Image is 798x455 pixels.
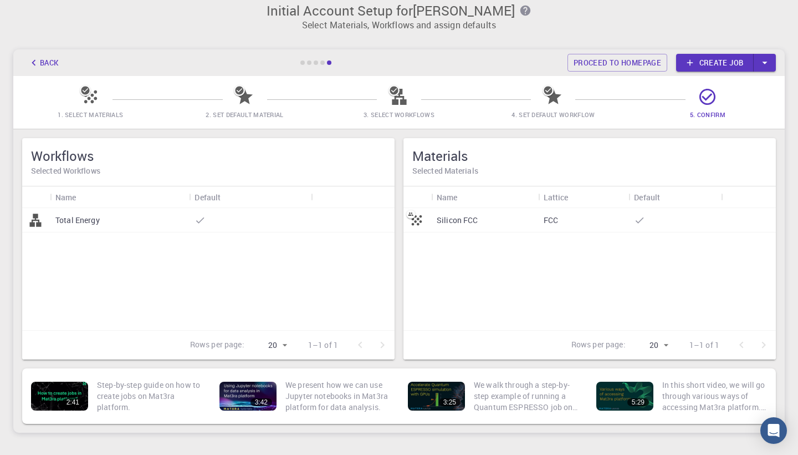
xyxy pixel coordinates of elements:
h6: Selected Materials [412,165,767,177]
div: 20 [630,337,672,353]
div: Name [50,186,189,208]
h5: Workflows [31,147,386,165]
button: Back [22,54,64,72]
button: Sort [569,188,586,206]
span: 2. Set Default Material [206,110,283,119]
div: Icon [403,186,431,208]
div: Lattice [544,186,569,208]
div: Name [431,186,538,208]
span: 1. Select Materials [58,110,123,119]
div: Name [437,186,458,208]
p: Silicon FCC [437,215,478,226]
button: Sort [660,188,678,206]
p: 1–1 of 1 [689,340,719,351]
p: 1–1 of 1 [308,340,338,351]
span: 3. Select Workflows [364,110,434,119]
div: 3:25 [439,398,461,406]
a: 3:42We present how we can use Jupyter notebooks in Mat3ra platform for data analysis. [215,373,395,419]
a: Proceed to homepage [567,54,667,72]
div: Lattice [538,186,629,208]
div: Default [634,186,660,208]
a: Create job [676,54,754,72]
button: Sort [221,188,239,206]
button: Sort [76,188,94,206]
p: Step-by-step guide on how to create jobs on Mat3ra platform. [97,380,202,413]
p: We present how we can use Jupyter notebooks in Mat3ra platform for data analysis. [285,380,390,413]
div: Default [195,186,221,208]
div: 3:42 [250,398,272,406]
div: 5:29 [627,398,649,406]
p: Rows per page: [190,339,244,352]
h5: Materials [412,147,767,165]
p: Rows per page: [571,339,626,352]
div: Name [55,186,76,208]
a: 2:41Step-by-step guide on how to create jobs on Mat3ra platform. [27,373,206,419]
h3: Initial Account Setup for [PERSON_NAME] [20,3,778,18]
span: Destek [24,8,59,18]
span: 5. Confirm [690,110,725,119]
div: Icon [22,186,50,208]
span: 4. Set Default Workflow [511,110,595,119]
div: 20 [249,337,290,353]
div: 2:41 [62,398,84,406]
a: 3:25We walk through a step-by-step example of running a Quantum ESPRESSO job on a GPU enabled nod... [403,373,583,419]
div: Default [628,186,721,208]
p: We walk through a step-by-step example of running a Quantum ESPRESSO job on a GPU enabled node. W... [474,380,579,413]
p: Total Energy [55,215,100,226]
p: In this short video, we will go through various ways of accessing Mat3ra platform. There are thre... [662,380,767,413]
div: Open Intercom Messenger [760,417,787,444]
p: Select Materials, Workflows and assign defaults [20,18,778,32]
h6: Selected Workflows [31,165,386,177]
a: 5:29In this short video, we will go through various ways of accessing Mat3ra platform. There are ... [592,373,771,419]
p: FCC [544,215,558,226]
div: Default [189,186,310,208]
button: Sort [458,188,475,206]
